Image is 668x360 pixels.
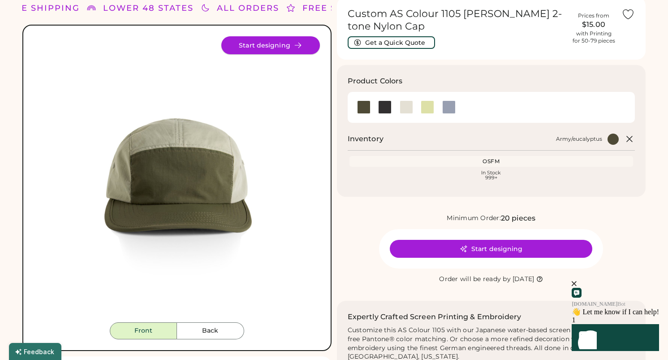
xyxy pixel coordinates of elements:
[578,12,609,19] div: Prices from
[221,36,320,54] button: Start designing
[348,312,521,322] h2: Expertly Crafted Screen Printing & Embroidery
[447,214,501,223] div: Minimum Order:
[177,322,244,339] button: Back
[439,275,511,284] div: Order will be ready by
[34,36,320,322] div: 1105 Style Image
[518,248,666,358] iframe: Front Chat
[351,158,632,165] div: OSFM
[556,135,602,143] div: Army/eucalyptus
[501,213,535,224] div: 20 pieces
[571,19,616,30] div: $15.00
[351,170,632,180] div: In Stock 999+
[217,2,279,14] div: ALL ORDERS
[513,275,534,284] div: [DATE]
[110,322,177,339] button: Front
[302,2,379,14] div: FREE SHIPPING
[390,240,592,258] button: Start designing
[348,8,566,33] h1: Custom AS Colour 1105 [PERSON_NAME] 2-tone Nylon Cap
[34,36,320,322] img: 1105 - Army/eucalyptus Front Image
[348,36,435,49] button: Get a Quick Quote
[348,134,384,144] h2: Inventory
[348,76,403,87] h3: Product Colors
[3,2,80,14] div: FREE SHIPPING
[103,2,194,14] div: LOWER 48 STATES
[573,30,615,44] div: with Printing for 50-79 pieces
